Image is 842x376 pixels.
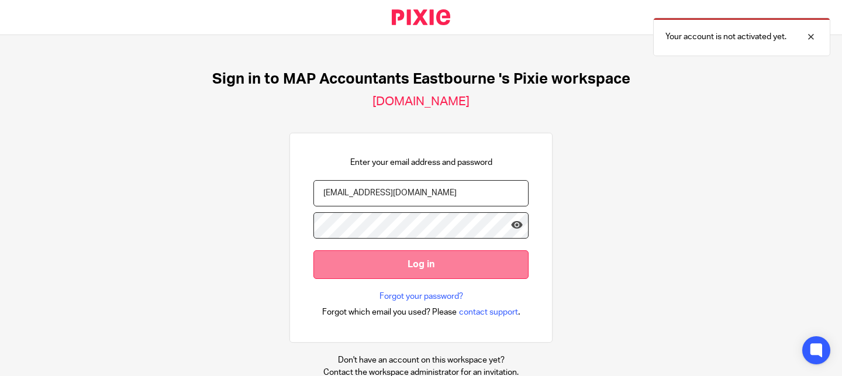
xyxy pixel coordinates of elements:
[313,180,529,206] input: name@example.com
[322,305,520,319] div: .
[350,157,492,168] p: Enter your email address and password
[665,31,786,43] p: Your account is not activated yet.
[372,94,470,109] h2: [DOMAIN_NAME]
[212,70,630,88] h1: Sign in to MAP Accountants Eastbourne 's Pixie workspace
[322,306,457,318] span: Forgot which email you used? Please
[313,250,529,279] input: Log in
[323,354,519,366] p: Don't have an account on this workspace yet?
[459,306,518,318] span: contact support
[379,291,463,302] a: Forgot your password?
